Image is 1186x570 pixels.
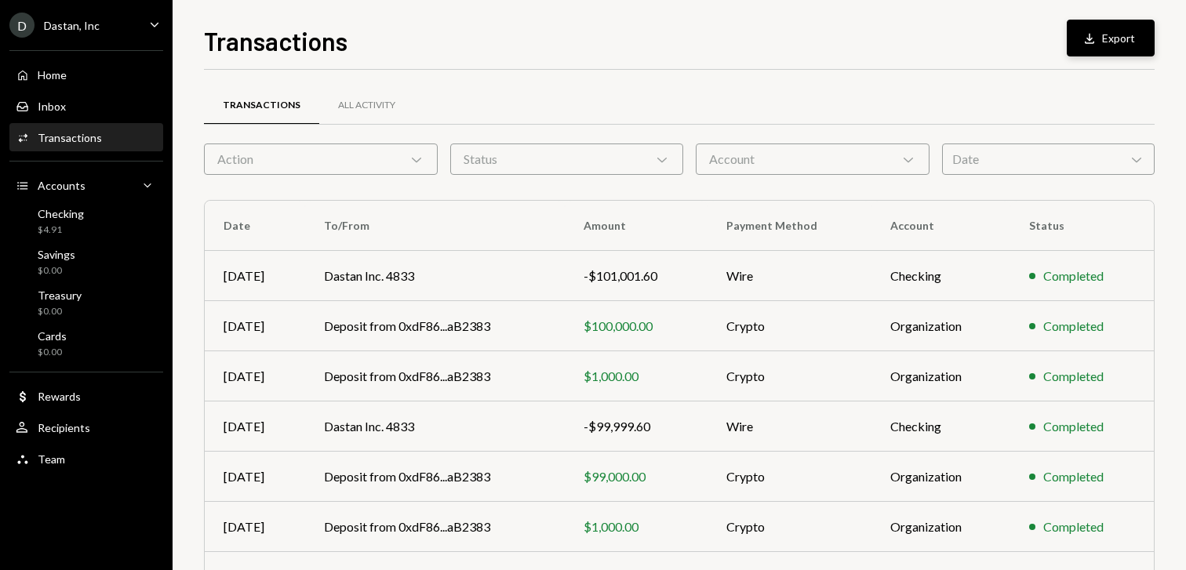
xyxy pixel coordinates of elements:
td: Wire [708,401,871,452]
a: Checking$4.91 [9,202,163,240]
td: Organization [871,301,1010,351]
div: Treasury [38,289,82,302]
td: Wire [708,251,871,301]
a: Recipients [9,413,163,441]
th: To/From [305,201,566,251]
a: Inbox [9,92,163,120]
a: Accounts [9,171,163,199]
div: Cards [38,329,67,343]
div: Savings [38,248,75,261]
div: Checking [38,207,84,220]
div: $1,000.00 [584,517,688,536]
div: Completed [1043,267,1104,285]
td: Crypto [708,452,871,502]
td: Deposit from 0xdF86...aB2383 [305,502,566,552]
th: Date [205,201,305,251]
h1: Transactions [204,25,347,56]
div: $0.00 [38,346,67,359]
div: Completed [1043,517,1104,536]
td: Organization [871,351,1010,401]
div: $99,000.00 [584,467,688,486]
div: $100,000.00 [584,317,688,336]
a: All Activity [319,85,414,125]
div: All Activity [338,99,395,112]
button: Export [1067,20,1155,56]
a: Home [9,60,163,89]
div: Team [38,452,65,466]
td: Crypto [708,502,871,552]
div: [DATE] [224,517,286,536]
div: Completed [1043,417,1104,436]
a: Rewards [9,382,163,410]
div: [DATE] [224,417,286,436]
td: Deposit from 0xdF86...aB2383 [305,351,566,401]
div: $1,000.00 [584,367,688,386]
a: Team [9,445,163,473]
th: Account [871,201,1010,251]
div: $4.91 [38,223,84,237]
td: Dastan Inc. 4833 [305,401,566,452]
div: Completed [1043,467,1104,486]
div: -$99,999.60 [584,417,688,436]
a: Transactions [204,85,319,125]
div: D [9,13,35,38]
div: Status [450,143,684,175]
div: Accounts [38,179,85,192]
div: Date [942,143,1155,175]
div: $0.00 [38,305,82,318]
div: Transactions [223,99,300,112]
div: Completed [1043,317,1104,336]
a: Savings$0.00 [9,243,163,281]
div: Dastan, Inc [44,19,100,32]
th: Payment Method [708,201,871,251]
div: Inbox [38,100,66,113]
td: Checking [871,251,1010,301]
div: [DATE] [224,267,286,285]
td: Dastan Inc. 4833 [305,251,566,301]
div: [DATE] [224,367,286,386]
td: Crypto [708,301,871,351]
div: Recipients [38,421,90,434]
div: Action [204,143,438,175]
div: -$101,001.60 [584,267,688,285]
div: [DATE] [224,317,286,336]
div: $0.00 [38,264,75,278]
a: Transactions [9,123,163,151]
div: Home [38,68,67,82]
td: Organization [871,452,1010,502]
div: [DATE] [224,467,286,486]
td: Deposit from 0xdF86...aB2383 [305,452,566,502]
td: Checking [871,401,1010,452]
div: Account [696,143,930,175]
th: Status [1010,201,1154,251]
div: Completed [1043,367,1104,386]
div: Rewards [38,390,81,403]
td: Deposit from 0xdF86...aB2383 [305,301,566,351]
a: Treasury$0.00 [9,284,163,321]
td: Crypto [708,351,871,401]
a: Cards$0.00 [9,325,163,362]
th: Amount [565,201,707,251]
td: Organization [871,502,1010,552]
div: Transactions [38,131,102,144]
